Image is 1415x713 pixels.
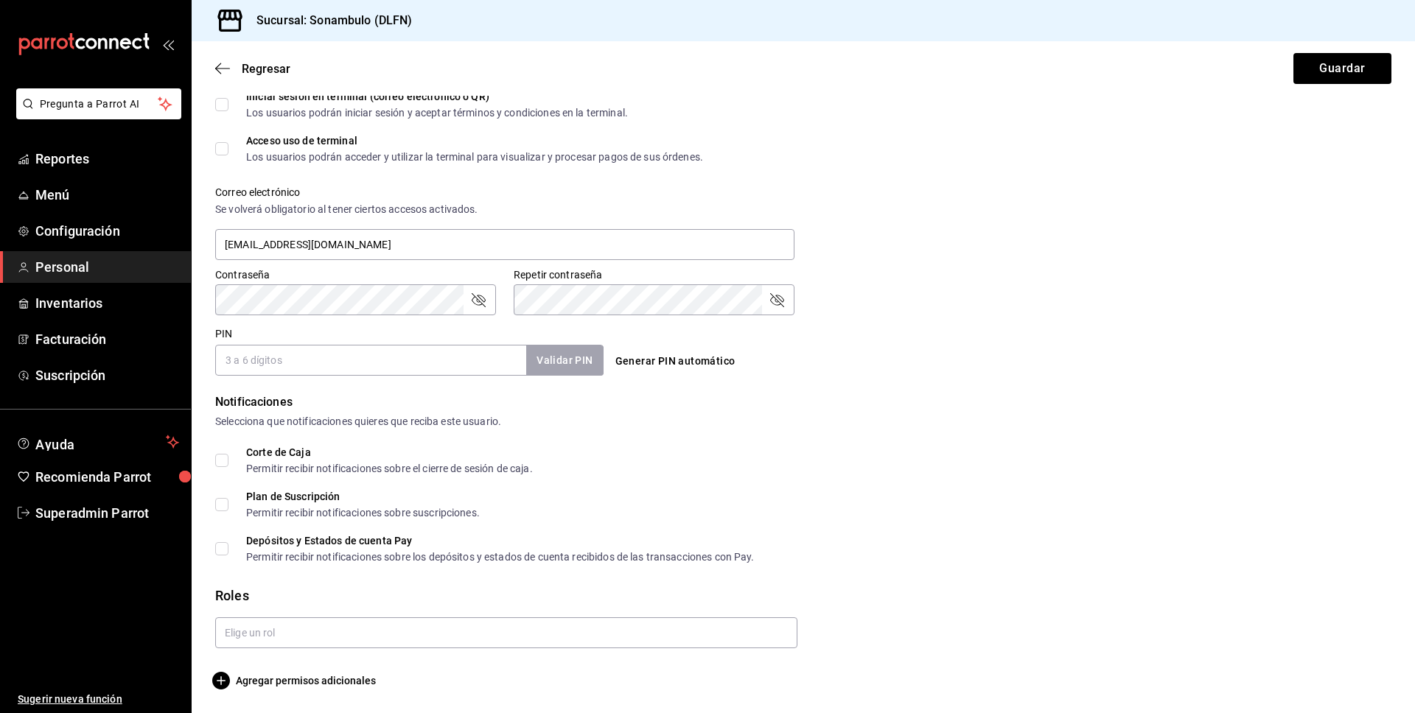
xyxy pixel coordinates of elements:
span: Recomienda Parrot [35,467,179,487]
span: Sugerir nueva función [18,692,179,707]
span: Personal [35,257,179,277]
button: Guardar [1293,53,1391,84]
button: open_drawer_menu [162,38,174,50]
span: Configuración [35,221,179,241]
span: Menú [35,185,179,205]
label: Repetir contraseña [514,270,794,280]
button: Regresar [215,62,290,76]
button: Pregunta a Parrot AI [16,88,181,119]
div: Notificaciones [215,393,1391,411]
div: Permitir recibir notificaciones sobre el cierre de sesión de caja. [246,463,533,474]
label: Contraseña [215,270,496,280]
button: passwordField [768,291,786,309]
span: Superadmin Parrot [35,503,179,523]
a: Pregunta a Parrot AI [10,107,181,122]
div: Corte de Caja [246,447,533,457]
span: Inventarios [35,293,179,313]
button: passwordField [469,291,487,309]
input: 3 a 6 dígitos [215,345,526,376]
label: PIN [215,329,232,339]
label: Correo electrónico [215,187,794,197]
div: Iniciar sesión en terminal (correo electrónico o QR) [246,91,628,102]
div: Acceso uso de terminal [246,136,703,146]
input: Elige un rol [215,617,797,648]
div: Roles [215,586,1391,605]
div: Permitir recibir notificaciones sobre suscripciones. [246,507,480,518]
span: Regresar [242,62,290,76]
span: Pregunta a Parrot AI [40,96,158,112]
div: Plan de Suscripción [246,491,480,502]
div: Los usuarios podrán acceder y utilizar la terminal para visualizar y procesar pagos de sus órdenes. [246,152,703,162]
div: Los usuarios podrán iniciar sesión y aceptar términos y condiciones en la terminal. [246,108,628,118]
div: Permitir recibir notificaciones sobre los depósitos y estados de cuenta recibidos de las transacc... [246,552,755,562]
button: Generar PIN automático [609,348,741,375]
div: Se volverá obligatorio al tener ciertos accesos activados. [215,202,794,217]
div: Selecciona que notificaciones quieres que reciba este usuario. [215,414,1391,429]
span: Suscripción [35,365,179,385]
div: Depósitos y Estados de cuenta Pay [246,535,755,546]
span: Reportes [35,149,179,169]
h3: Sucursal: Sonambulo (DLFN) [245,12,412,29]
span: Ayuda [35,433,160,451]
button: Agregar permisos adicionales [215,672,376,689]
span: Facturación [35,329,179,349]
